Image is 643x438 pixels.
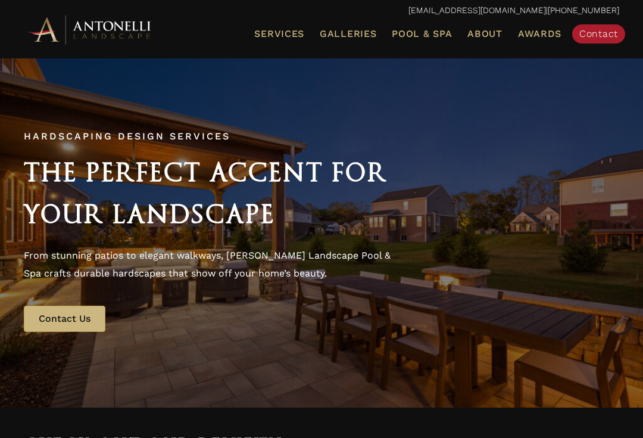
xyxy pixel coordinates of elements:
a: [EMAIL_ADDRESS][DOMAIN_NAME] [408,5,546,15]
a: Services [249,26,309,42]
span: From stunning patios to elegant walkways, [PERSON_NAME] Landscape Pool & Spa crafts durable hards... [24,250,391,279]
p: | [24,3,619,18]
a: Contact [572,24,625,44]
span: Services [254,29,304,39]
a: About [463,26,507,42]
span: The Perfect Accent for Your Landscape [24,157,388,229]
img: Antonelli Horizontal Logo [24,13,155,46]
span: Contact [579,28,618,39]
a: [PHONE_NUMBER] [548,5,619,15]
span: Awards [518,28,561,39]
span: Contact Us [39,313,90,324]
span: Galleries [320,28,376,39]
span: Pool & Spa [392,28,452,39]
a: Galleries [315,26,381,42]
a: Pool & Spa [387,26,457,42]
span: Hardscaping Design Services [24,131,230,142]
span: About [467,29,502,39]
a: Contact Us [24,306,105,332]
a: Awards [513,26,566,42]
